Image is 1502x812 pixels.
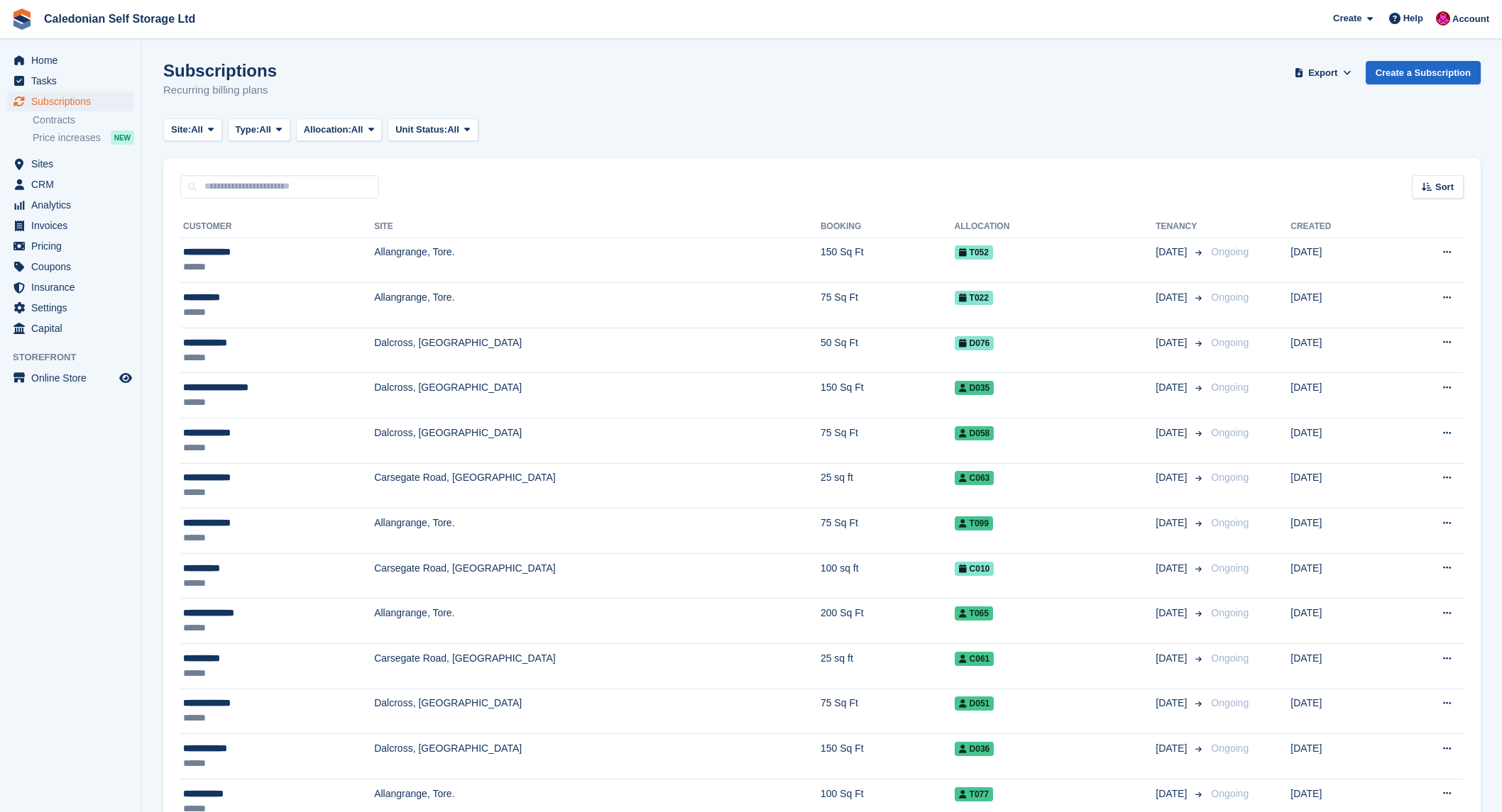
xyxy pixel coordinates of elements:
[163,61,277,80] h1: Subscriptions
[374,508,821,554] td: Allangrange, Tore.
[31,91,116,111] span: Subscriptions
[821,734,955,779] td: 150 Sq Ft
[374,734,821,779] td: Dalcross, [GEOGRAPHIC_DATA]
[304,123,351,137] span: Allocation:
[1308,66,1337,80] span: Export
[1156,786,1190,801] span: [DATE]
[821,599,955,644] td: 200 Sq Ft
[1290,553,1391,599] td: [DATE]
[13,350,141,365] span: Storefront
[1156,245,1190,260] span: [DATE]
[955,696,994,711] span: D051
[7,91,134,111] a: menu
[33,131,101,145] span: Price increases
[7,277,134,297] a: menu
[1290,689,1391,734] td: [DATE]
[1211,382,1249,393] span: Ongoing
[447,123,459,137] span: All
[1156,651,1190,666] span: [DATE]
[955,381,994,395] span: D035
[1156,561,1190,576] span: [DATE]
[821,328,955,373] td: 50 Sq Ft
[1290,283,1391,328] td: [DATE]
[31,318,116,338] span: Capital
[1290,328,1391,373] td: [DATE]
[1211,743,1249,754] span: Ongoing
[374,553,821,599] td: Carsegate Road, [GEOGRAPHIC_DATA]
[1290,238,1391,283] td: [DATE]
[374,373,821,418] td: Dalcross, [GEOGRAPHIC_DATA]
[955,787,993,801] span: T077
[1156,426,1190,440] span: [DATE]
[1436,11,1450,26] img: Donald Mathieson
[1156,290,1190,305] span: [DATE]
[7,50,134,70] a: menu
[374,599,821,644] td: Allangrange, Tore.
[7,195,134,215] a: menu
[1211,291,1249,303] span: Ongoing
[1290,644,1391,689] td: [DATE]
[31,154,116,174] span: Sites
[7,154,134,174] a: menu
[1435,180,1454,194] span: Sort
[1211,562,1249,574] span: Ongoing
[955,652,994,666] span: C061
[259,123,271,137] span: All
[1290,216,1391,238] th: Created
[374,328,821,373] td: Dalcross, [GEOGRAPHIC_DATA]
[7,368,134,388] a: menu
[180,216,374,238] th: Customer
[296,118,383,142] button: Allocation: All
[821,418,955,464] td: 75 Sq Ft
[191,123,203,137] span: All
[1290,463,1391,508] td: [DATE]
[374,644,821,689] td: Carsegate Road, [GEOGRAPHIC_DATA]
[1211,427,1249,438] span: Ongoing
[1333,11,1361,26] span: Create
[31,71,116,91] span: Tasks
[955,291,993,305] span: T022
[374,689,821,734] td: Dalcross, [GEOGRAPHIC_DATA]
[1211,337,1249,348] span: Ongoing
[163,82,277,99] p: Recurring billing plans
[111,130,134,145] div: NEW
[31,368,116,388] span: Online Store
[1156,741,1190,756] span: [DATE]
[33,113,134,127] a: Contracts
[1156,335,1190,350] span: [DATE]
[1452,12,1489,26] span: Account
[821,238,955,283] td: 150 Sq Ft
[821,216,955,238] th: Booking
[33,130,134,145] a: Price increases NEW
[1211,788,1249,799] span: Ongoing
[1403,11,1423,26] span: Help
[171,123,191,137] span: Site:
[1156,606,1190,621] span: [DATE]
[395,123,447,137] span: Unit Status:
[163,118,222,142] button: Site: All
[228,118,290,142] button: Type: All
[1290,373,1391,418] td: [DATE]
[1290,734,1391,779] td: [DATE]
[7,71,134,91] a: menu
[821,283,955,328] td: 75 Sq Ft
[31,216,116,235] span: Invoices
[1211,607,1249,618] span: Ongoing
[955,216,1156,238] th: Allocation
[1211,652,1249,664] span: Ongoing
[1292,61,1354,84] button: Export
[955,336,994,350] span: D076
[955,742,994,756] span: D036
[7,257,134,277] a: menu
[31,195,116,215] span: Analytics
[374,463,821,508] td: Carsegate Road, [GEOGRAPHIC_DATA]
[374,238,821,283] td: Allangrange, Tore.
[31,257,116,277] span: Coupons
[1211,697,1249,708] span: Ongoing
[955,562,994,576] span: C010
[7,318,134,338] a: menu
[1290,418,1391,464] td: [DATE]
[38,7,201,30] a: Caledonian Self Storage Ltd
[1366,61,1481,84] a: Create a Subscription
[7,236,134,256] a: menu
